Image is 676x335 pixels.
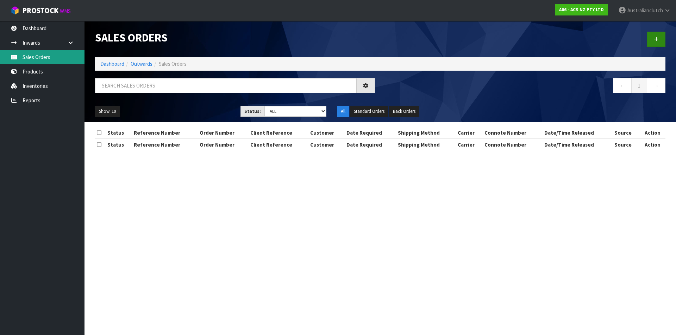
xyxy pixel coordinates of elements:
nav: Page navigation [386,78,665,95]
a: → [647,78,665,93]
button: All [337,106,349,117]
th: Connote Number [483,139,543,150]
th: Action [640,139,665,150]
th: Date Required [345,139,396,150]
th: Action [640,127,665,138]
th: Order Number [198,139,249,150]
th: Reference Number [132,139,198,150]
th: Carrier [456,127,483,138]
th: Client Reference [249,127,308,138]
th: Reference Number [132,127,198,138]
a: Outwards [131,60,152,67]
span: Australianclutch [627,7,663,14]
button: Back Orders [389,106,419,117]
span: ProStock [23,6,58,15]
th: Connote Number [483,127,543,138]
th: Source [613,127,640,138]
th: Date/Time Released [543,139,613,150]
small: WMS [60,8,71,14]
h1: Sales Orders [95,32,375,44]
th: Client Reference [249,139,308,150]
th: Customer [308,139,345,150]
a: Dashboard [100,60,124,67]
a: 1 [631,78,647,93]
th: Order Number [198,127,249,138]
strong: Status: [244,108,261,114]
th: Date Required [345,127,396,138]
a: ← [613,78,632,93]
th: Shipping Method [396,127,456,138]
th: Date/Time Released [543,127,613,138]
img: cube-alt.png [11,6,19,15]
th: Source [613,139,640,150]
span: Sales Orders [159,60,187,67]
button: Show: 10 [95,106,120,117]
button: Standard Orders [350,106,388,117]
input: Search sales orders [95,78,357,93]
th: Shipping Method [396,139,456,150]
th: Carrier [456,139,483,150]
th: Customer [308,127,345,138]
th: Status [106,127,132,138]
th: Status [106,139,132,150]
strong: A06 - ACS NZ PTY LTD [559,7,604,13]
